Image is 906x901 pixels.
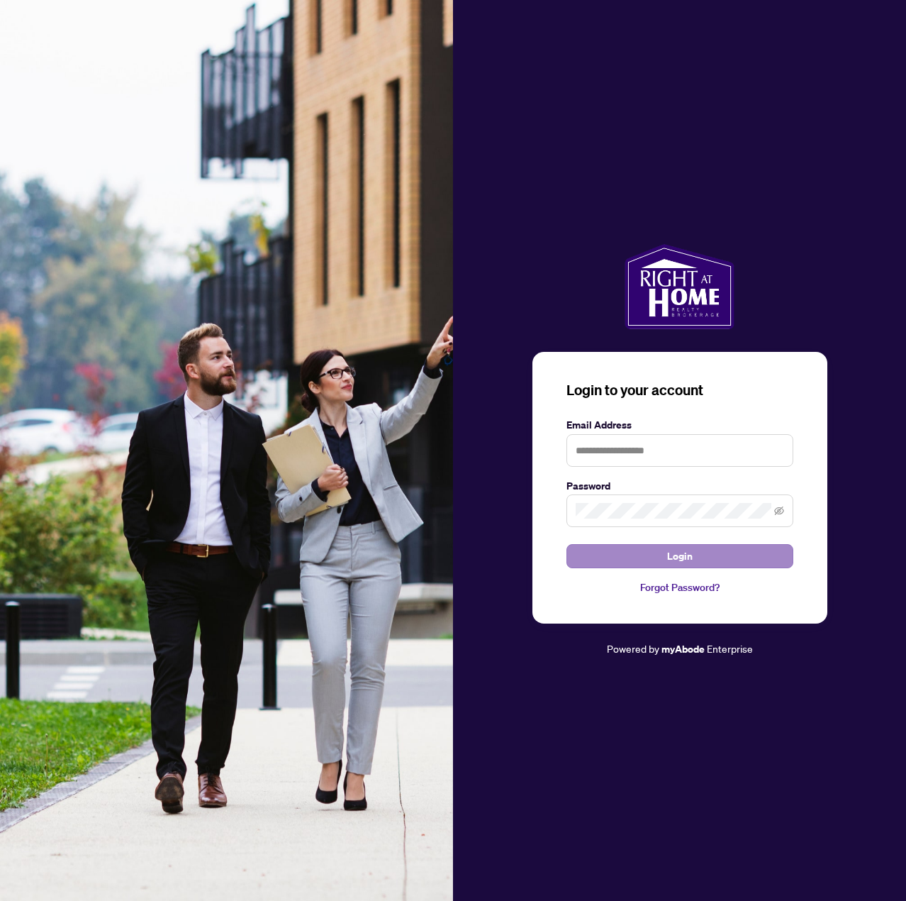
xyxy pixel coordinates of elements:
span: Enterprise [707,642,753,655]
button: Login [566,544,793,568]
span: Powered by [607,642,659,655]
h3: Login to your account [566,380,793,400]
a: Forgot Password? [566,580,793,595]
span: Login [667,545,693,568]
img: ma-logo [625,244,734,329]
label: Email Address [566,417,793,433]
span: eye-invisible [774,506,784,516]
label: Password [566,478,793,494]
a: myAbode [661,641,705,657]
